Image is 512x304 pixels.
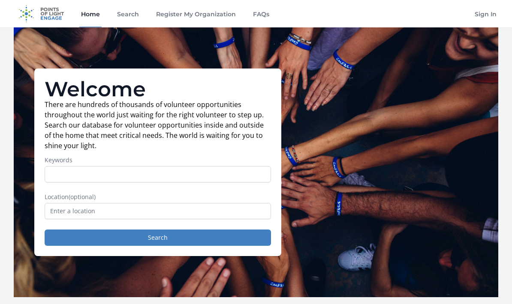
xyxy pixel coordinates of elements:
label: Location [45,193,271,201]
h1: Welcome [45,79,271,99]
span: (optional) [69,193,96,201]
input: Enter a location [45,203,271,219]
label: Keywords [45,156,271,164]
p: There are hundreds of thousands of volunteer opportunities throughout the world just waiting for ... [45,99,271,151]
button: Search [45,229,271,246]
